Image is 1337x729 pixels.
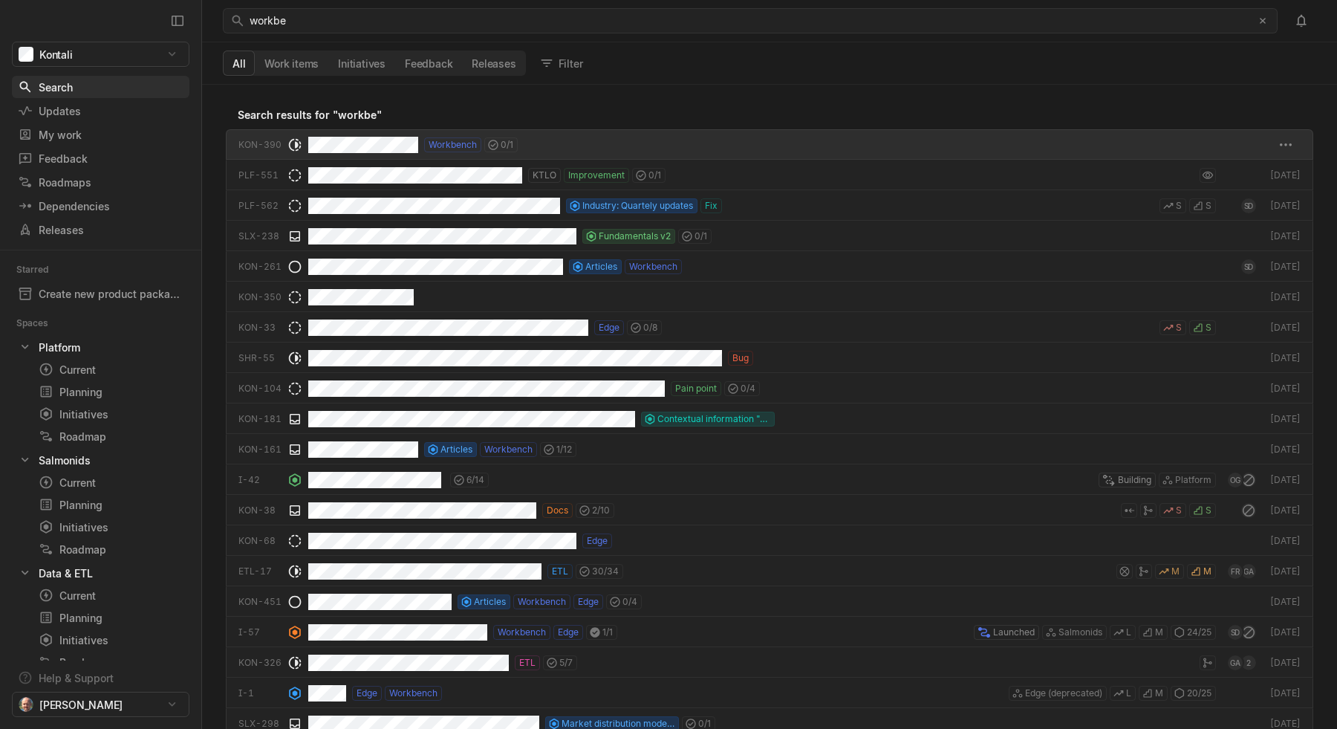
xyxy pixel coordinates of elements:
[1268,565,1301,578] div: [DATE]
[226,678,1313,708] a: I-1EdgeWorkbenchEdge (deprecated)LM20/25[DATE]
[238,626,282,639] div: I-57
[741,382,755,395] span: 0 / 4
[202,85,1337,729] div: grid
[1171,686,1216,701] div: 20 / 25
[1268,687,1301,700] div: [DATE]
[518,595,566,609] span: Workbench
[1206,504,1211,517] span: S
[238,443,282,456] div: KON-161
[226,434,1313,464] a: KON-161ArticlesWorkbench1/12[DATE]
[1268,291,1301,304] div: [DATE]
[238,595,282,609] div: KON-451
[12,123,189,146] a: My work
[226,556,1313,586] a: ETL-17ETL30/34MMFRGA[DATE]
[238,534,282,548] div: KON-68
[1268,382,1301,395] div: [DATE]
[1268,412,1301,426] div: [DATE]
[1025,687,1102,700] span: Edge (deprecated)
[622,595,637,609] span: 0 / 4
[1176,199,1182,213] span: S
[732,351,749,365] span: Bug
[1268,534,1301,548] div: [DATE]
[587,534,608,548] span: Edge
[1206,321,1211,334] span: S
[18,175,183,190] div: Roadmaps
[238,473,282,487] div: I-42
[33,494,189,515] a: Planning
[226,251,1313,282] a: KON-261ArticlesWorkbenchSD[DATE]
[12,450,189,470] a: Salmonids
[328,51,395,75] button: Initiatives
[599,321,619,334] span: Edge
[238,687,282,700] div: I-1
[39,610,183,626] div: Planning
[585,260,617,273] span: Articles
[1246,655,1251,670] span: 2
[519,656,536,670] span: ETL
[12,218,189,241] a: Releases
[643,321,657,334] span: 0 / 8
[226,404,1313,434] a: KON-181Contextual information "About the data"[DATE]
[1110,625,1136,640] button: L
[226,647,1313,678] a: KON-326ETL5/7GA2[DATE]
[39,286,183,302] div: Create new product package: "Edge Shrimp/Vannamei -Trade & Harvest"
[675,382,717,395] span: Pain point
[238,351,282,365] div: SHR-55
[226,495,1313,525] a: KON-38Docs2/10SS[DATE]
[568,169,625,182] span: Improvement
[484,443,533,456] span: Workbench
[39,453,91,468] div: Salmonids
[18,80,183,95] div: Search
[39,406,183,422] div: Initiatives
[1139,686,1168,701] button: M
[39,519,183,535] div: Initiatives
[39,632,183,648] div: Initiatives
[39,429,183,444] div: Roadmap
[33,516,189,537] a: Initiatives
[226,190,1313,221] a: PLF-562Industry: Quartely updatesFixSSSD[DATE]
[39,655,183,670] div: Roadmap
[18,222,183,238] div: Releases
[705,199,718,213] span: Fix
[1243,564,1253,579] span: GA
[12,563,189,583] a: Data & ETL
[592,504,610,517] span: 2 / 10
[547,504,568,517] span: Docs
[16,316,66,331] div: Spaces
[39,542,183,557] div: Roadmap
[1244,259,1253,274] span: SD
[389,687,437,700] span: Workbench
[12,195,189,217] a: Dependencies
[558,626,579,639] span: Edge
[1171,565,1180,578] span: M
[226,160,1313,190] a: PLF-551KTLOImprovement0/1[DATE]
[226,343,1313,373] a: SHR-55Bug[DATE]
[12,76,189,98] a: Search
[629,260,677,273] span: Workbench
[226,464,1313,495] a: I-426/14BuildingPlatformOG[DATE]
[238,107,382,123] span: Search results for " workbe "
[226,129,1313,160] a: KON-390Workbench0/1
[357,687,377,700] span: Edge
[250,14,286,27] span: workbe
[12,171,189,193] a: Roadmaps
[1268,351,1301,365] div: [DATE]
[12,147,189,169] a: Feedback
[223,51,255,76] button: All
[993,626,1035,639] span: Launched
[18,198,183,214] div: Dependencies
[533,169,556,182] span: KTLO
[1230,655,1240,670] span: GA
[429,138,477,152] span: Workbench
[226,525,1313,556] a: KON-68Edge[DATE]
[1230,473,1240,487] span: OG
[12,100,189,122] a: Updates
[39,497,183,513] div: Planning
[226,282,1313,312] a: KON-350[DATE]
[1268,656,1301,670] div: [DATE]
[1176,321,1182,334] span: S
[582,199,693,213] span: Industry: Quartely updates
[18,151,183,166] div: Feedback
[694,230,707,243] span: 0 / 1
